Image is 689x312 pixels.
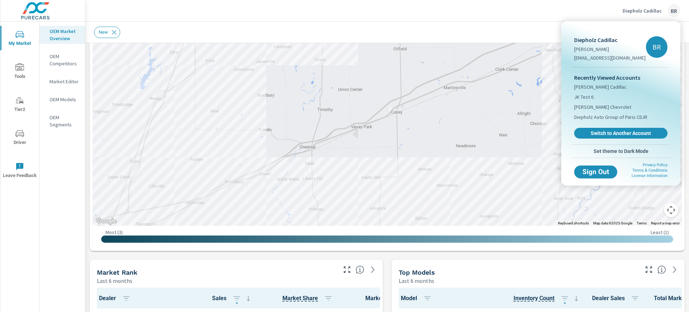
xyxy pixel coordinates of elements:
[574,54,646,61] p: [EMAIL_ADDRESS][DOMAIN_NAME]
[632,173,667,178] a: License Information
[574,73,667,82] p: Recently Viewed Accounts
[574,83,627,90] span: [PERSON_NAME] Cadillac
[643,163,667,167] a: Privacy Policy
[574,148,667,154] span: Set theme to Dark Mode
[574,166,617,178] button: Sign Out
[574,93,594,101] span: JK Test 6
[574,36,646,44] p: Diepholz Cadillac
[574,128,667,139] a: Switch to Another Account
[574,46,646,53] p: [PERSON_NAME]
[574,103,631,111] span: [PERSON_NAME] Chevrolet
[646,36,667,58] div: BR
[578,130,664,136] span: Switch to Another Account
[571,145,670,158] button: Set theme to Dark Mode
[632,168,667,173] a: Terms & Conditions
[574,113,647,121] span: Diepholz Auto Group of Paris CDJR
[580,169,611,175] span: Sign Out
